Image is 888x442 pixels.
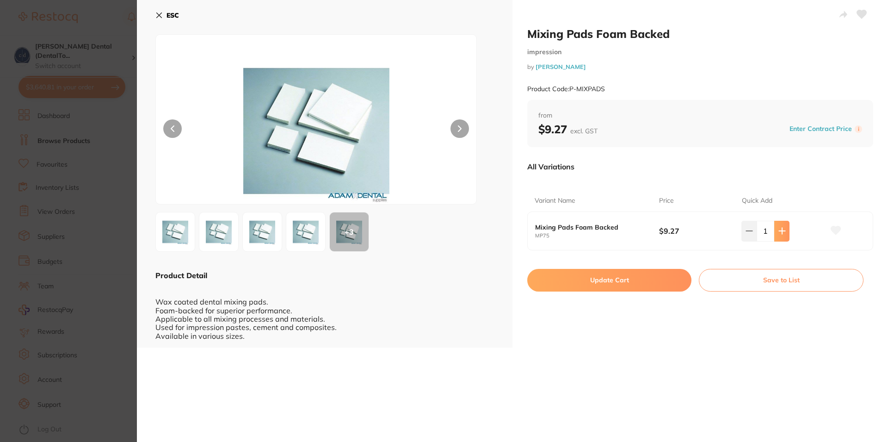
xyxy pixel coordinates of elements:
[570,127,598,135] span: excl. GST
[535,196,575,205] p: Variant Name
[155,280,494,340] div: Wax coated dental mixing pads. Foam-backed for superior performance. Applicable to all mixing pro...
[527,27,873,41] h2: Mixing Pads Foam Backed
[159,215,192,249] img: anBn
[527,48,873,56] small: impression
[535,233,659,239] small: MP75
[166,11,179,19] b: ESC
[527,162,574,171] p: All Variations
[527,269,691,291] button: Update Cart
[155,7,179,23] button: ESC
[742,196,772,205] p: Quick Add
[527,85,605,93] small: Product Code: P-MIXPADS
[659,226,734,236] b: $9.27
[535,224,647,231] b: Mixing Pads Foam Backed
[329,212,369,252] button: +3
[659,196,674,205] p: Price
[330,212,369,251] div: + 3
[527,63,873,70] small: by
[246,215,279,249] img: anBn
[202,215,235,249] img: cGc
[855,125,862,133] label: i
[289,215,322,249] img: NS5qcGc
[699,269,863,291] button: Save to List
[220,58,413,204] img: anBn
[536,63,586,70] a: [PERSON_NAME]
[787,125,855,133] button: Enter Contract Price
[155,271,207,280] b: Product Detail
[538,111,862,120] span: from
[538,122,598,136] b: $9.27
